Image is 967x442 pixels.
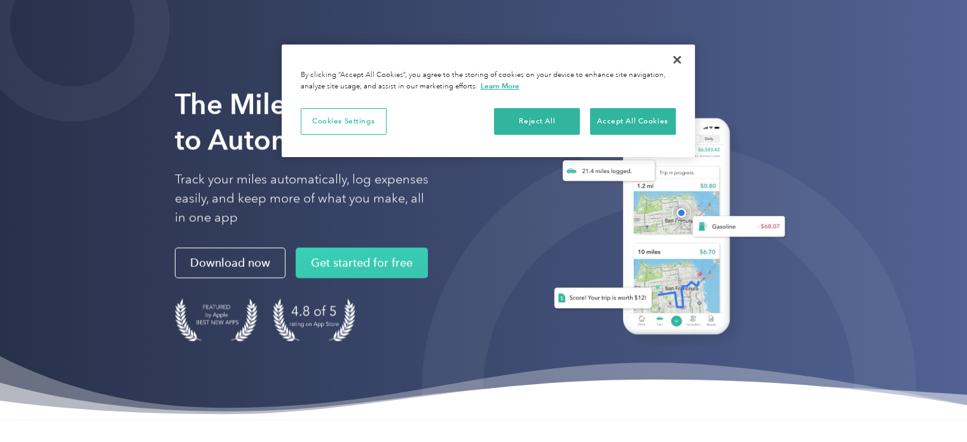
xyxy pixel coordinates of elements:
button: Reject All [494,108,580,135]
a: Download now [175,247,285,278]
div: Privacy [282,45,695,157]
a: Get started for free [296,247,428,278]
strong: The Mileage Tracking App to Automate Your Logs [175,87,512,156]
img: 4.9 out of 5 stars on the app store [273,298,355,341]
div: Cookie banner [282,45,695,157]
button: Accept All Cookies [590,108,676,135]
a: More information about your privacy, opens in a new tab [481,81,519,90]
img: Badge for Featured by Apple Best New Apps [175,298,257,341]
button: Close [663,46,691,74]
button: Cookies Settings [301,108,387,135]
p: Track your miles automatically, log expenses easily, and keep more of what you make, all in one app [175,170,429,227]
div: By clicking “Accept All Cookies”, you agree to the storing of cookies on your device to enhance s... [301,70,676,92]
